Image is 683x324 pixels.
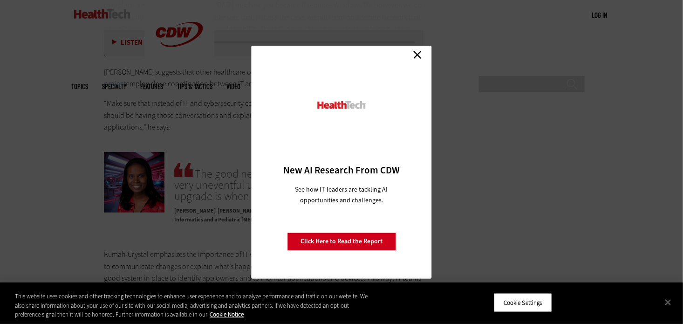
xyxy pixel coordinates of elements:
[268,164,416,177] h3: New AI Research From CDW
[287,233,396,250] a: Click Here to Read the Report
[658,292,678,312] button: Close
[15,292,376,319] div: This website uses cookies and other tracking technologies to enhance user experience and to analy...
[284,184,399,206] p: See how IT leaders are tackling AI opportunities and challenges.
[316,100,367,110] img: HealthTech_0.png
[410,48,424,62] a: Close
[210,310,244,318] a: More information about your privacy
[494,293,552,312] button: Cookie Settings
